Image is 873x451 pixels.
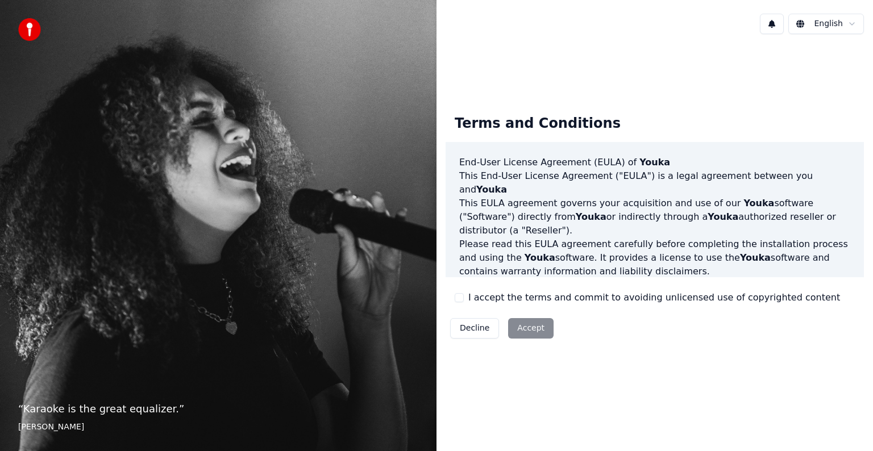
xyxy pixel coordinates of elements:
label: I accept the terms and commit to avoiding unlicensed use of copyrighted content [468,291,840,304]
p: Please read this EULA agreement carefully before completing the installation process and using th... [459,237,850,278]
span: Youka [576,211,606,222]
button: Decline [450,318,499,339]
span: Youka [708,211,738,222]
span: Youka [639,157,670,168]
span: Youka [743,198,774,208]
span: Youka [740,252,771,263]
h3: End-User License Agreement (EULA) of [459,156,850,169]
footer: [PERSON_NAME] [18,421,418,433]
img: youka [18,18,41,41]
span: Youka [525,252,555,263]
div: Terms and Conditions [446,106,630,142]
p: “ Karaoke is the great equalizer. ” [18,401,418,417]
span: Youka [476,184,507,195]
p: This End-User License Agreement ("EULA") is a legal agreement between you and [459,169,850,197]
p: This EULA agreement governs your acquisition and use of our software ("Software") directly from o... [459,197,850,237]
